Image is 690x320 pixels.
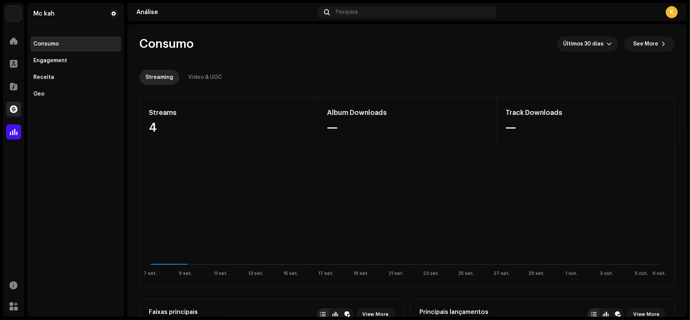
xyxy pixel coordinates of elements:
[624,36,675,52] button: See More
[563,36,607,52] span: Últimos 30 dias
[283,271,298,276] text: 15 set.
[423,271,439,276] text: 23 set.
[149,107,308,119] div: Streams
[506,107,665,119] div: Track Downloads
[149,308,214,316] div: Faixas principais
[493,271,510,276] text: 27 set.
[136,9,315,15] div: Análise
[388,271,404,276] text: 21 set.
[248,271,263,276] text: 13 set.
[354,271,369,276] text: 19 set.
[33,41,59,47] div: Consumo
[144,271,157,276] text: 7 set.
[318,271,333,276] text: 17 set.
[633,36,658,52] span: See More
[33,74,54,80] div: Receita
[6,6,21,21] img: 71bf27a5-dd94-4d93-852c-61362381b7db
[600,271,613,276] text: 3 out.
[506,122,665,134] div: —
[565,271,577,276] text: 1 out.
[666,6,678,18] div: K
[33,58,67,64] div: Engagement
[327,107,487,119] div: Album Downloads
[336,9,358,15] span: Pesquisa
[653,271,666,276] text: 6 out.
[420,308,489,316] div: Principais lançamentos
[327,122,487,134] div: —
[607,36,612,52] div: dropdown trigger
[30,53,121,68] re-m-nav-item: Engagement
[214,271,228,276] text: 11 set.
[139,36,194,52] span: Consumo
[179,271,192,276] text: 9 set.
[458,271,474,276] text: 25 set.
[30,86,121,102] re-m-nav-item: Geo
[146,70,173,85] div: Streaming
[635,271,648,276] text: 5 out.
[33,91,44,97] div: Geo
[30,70,121,85] re-m-nav-item: Receita
[528,271,544,276] text: 29 set.
[33,11,55,17] div: Mc kah
[188,70,222,85] div: Video & UGC
[149,122,308,134] div: 4
[30,36,121,52] re-m-nav-item: Consumo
